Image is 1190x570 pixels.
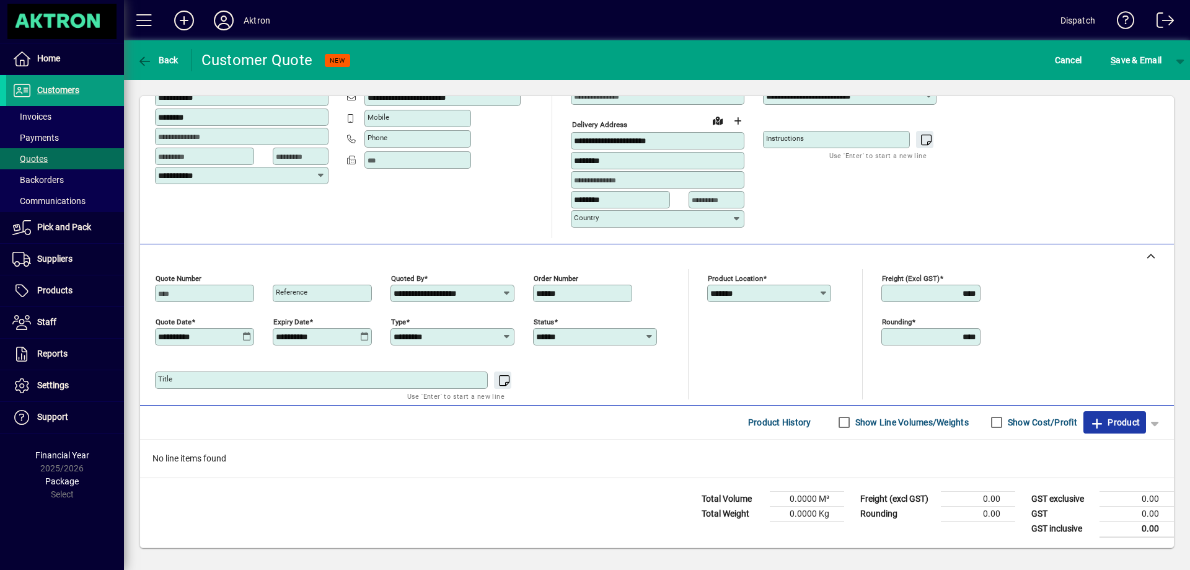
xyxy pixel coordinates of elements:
div: No line items found [140,440,1174,478]
mat-label: Title [158,375,172,383]
mat-label: Quote date [156,317,192,326]
a: Support [6,402,124,433]
button: Product [1083,411,1146,434]
a: View on map [708,110,728,130]
span: Home [37,53,60,63]
span: S [1111,55,1116,65]
div: Dispatch [1060,11,1095,30]
a: Home [6,43,124,74]
app-page-header-button: Back [124,49,192,71]
a: Logout [1147,2,1175,43]
a: Quotes [6,148,124,169]
span: Package [45,476,79,486]
button: Add [164,9,204,32]
a: Backorders [6,169,124,190]
td: GST inclusive [1025,521,1100,537]
button: Product History [743,411,816,434]
a: Settings [6,370,124,401]
a: Suppliers [6,244,124,275]
mat-label: Type [391,317,406,326]
mat-label: Instructions [766,134,804,143]
mat-hint: Use 'Enter' to start a new line [829,148,927,163]
span: Reports [37,349,68,358]
span: Financial Year [35,450,89,460]
mat-label: Rounding [882,317,912,326]
td: GST exclusive [1025,491,1100,506]
span: Quotes [12,154,48,164]
button: Cancel [1052,49,1085,71]
span: Backorders [12,175,64,185]
mat-label: Freight (excl GST) [882,274,940,282]
span: Product History [748,412,811,432]
td: 0.00 [941,491,1015,506]
mat-label: Status [534,317,554,326]
mat-hint: Use 'Enter' to start a new line [407,389,505,403]
span: Suppliers [37,254,73,264]
span: Support [37,412,68,422]
td: GST [1025,506,1100,521]
td: 0.0000 Kg [770,506,844,521]
a: Invoices [6,106,124,127]
span: Communications [12,196,86,206]
mat-label: Mobile [368,113,389,122]
span: Settings [37,380,69,390]
a: Staff [6,307,124,338]
mat-label: Reference [276,288,307,296]
td: Rounding [854,506,941,521]
span: NEW [330,56,345,65]
span: Customers [37,85,79,95]
td: 0.00 [1100,521,1174,537]
a: Communications [6,190,124,212]
a: Products [6,275,124,306]
span: ave & Email [1111,50,1161,70]
span: Staff [37,317,56,327]
div: Aktron [244,11,270,30]
label: Show Line Volumes/Weights [853,416,969,429]
span: Back [137,55,178,65]
td: Total Weight [695,506,770,521]
td: 0.00 [1100,491,1174,506]
a: Reports [6,339,124,370]
td: Total Volume [695,491,770,506]
button: Back [134,49,182,71]
mat-label: Order number [534,274,578,282]
mat-label: Expiry date [273,317,309,326]
button: Save & Email [1104,49,1168,71]
span: Invoices [12,112,51,122]
mat-label: Product location [708,274,763,282]
a: Knowledge Base [1108,2,1135,43]
span: Products [37,285,73,295]
td: 0.00 [941,506,1015,521]
mat-label: Phone [368,133,387,142]
mat-label: Quote number [156,274,201,282]
mat-label: Quoted by [391,274,424,282]
td: 0.0000 M³ [770,491,844,506]
span: Payments [12,133,59,143]
a: Payments [6,127,124,148]
label: Show Cost/Profit [1005,416,1077,429]
td: 0.00 [1100,506,1174,521]
span: Pick and Pack [37,222,91,232]
a: Pick and Pack [6,212,124,243]
td: Freight (excl GST) [854,491,941,506]
div: Customer Quote [201,50,313,70]
span: Product [1090,412,1140,432]
button: Profile [204,9,244,32]
span: Cancel [1055,50,1082,70]
button: Choose address [728,111,747,131]
mat-label: Country [574,213,599,222]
